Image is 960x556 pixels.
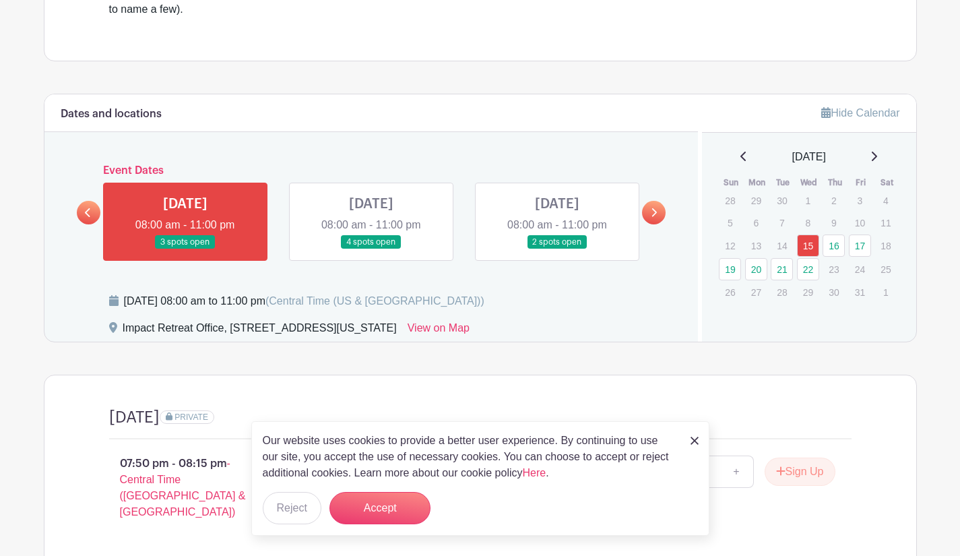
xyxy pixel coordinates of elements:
[821,107,899,119] a: Hide Calendar
[745,235,767,256] p: 13
[408,320,470,342] a: View on Map
[796,176,823,189] th: Wed
[849,212,871,233] p: 10
[174,412,208,422] span: PRIVATE
[771,235,793,256] p: 14
[874,259,897,280] p: 25
[849,259,871,280] p: 24
[874,235,897,256] p: 18
[792,149,826,165] span: [DATE]
[797,258,819,280] a: 22
[263,492,321,524] button: Reject
[263,433,676,481] p: Our website uses cookies to provide a better user experience. By continuing to use our site, you ...
[719,456,753,488] a: +
[849,190,871,211] p: 3
[61,108,162,121] h6: Dates and locations
[124,293,484,309] div: [DATE] 08:00 am to 11:00 pm
[823,259,845,280] p: 23
[691,437,699,445] img: close_button-5f87c8562297e5c2d7936805f587ecaba9071eb48480494691a3f1689db116b3.svg
[848,176,874,189] th: Fri
[765,458,835,486] button: Sign Up
[745,190,767,211] p: 29
[823,282,845,303] p: 30
[100,164,643,177] h6: Event Dates
[823,212,845,233] p: 9
[874,212,897,233] p: 11
[109,408,160,427] h4: [DATE]
[523,467,546,478] a: Here
[797,282,819,303] p: 29
[770,176,796,189] th: Tue
[329,492,430,524] button: Accept
[265,295,484,307] span: (Central Time (US & [GEOGRAPHIC_DATA]))
[718,176,744,189] th: Sun
[88,450,284,526] p: 07:50 pm - 08:15 pm
[719,235,741,256] p: 12
[745,258,767,280] a: 20
[745,282,767,303] p: 27
[719,258,741,280] a: 19
[822,176,848,189] th: Thu
[771,212,793,233] p: 7
[797,212,819,233] p: 8
[874,282,897,303] p: 1
[771,190,793,211] p: 30
[123,320,397,342] div: Impact Retreat Office, [STREET_ADDRESS][US_STATE]
[874,176,900,189] th: Sat
[745,212,767,233] p: 6
[719,282,741,303] p: 26
[744,176,771,189] th: Mon
[771,258,793,280] a: 21
[849,235,871,257] a: 17
[823,235,845,257] a: 16
[823,190,845,211] p: 2
[849,282,871,303] p: 31
[797,235,819,257] a: 15
[120,458,246,518] span: - Central Time ([GEOGRAPHIC_DATA] & [GEOGRAPHIC_DATA])
[874,190,897,211] p: 4
[719,212,741,233] p: 5
[797,190,819,211] p: 1
[771,282,793,303] p: 28
[719,190,741,211] p: 28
